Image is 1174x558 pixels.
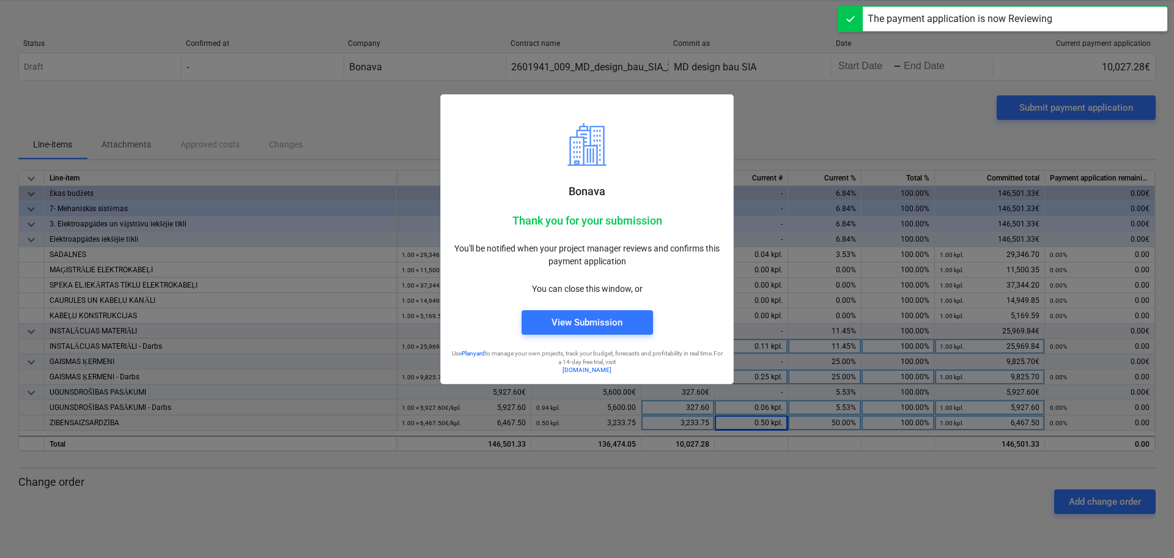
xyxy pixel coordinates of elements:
p: Use to manage your own projects, track your budget, forecasts and profitability in real time. For... [451,349,723,366]
button: View Submission [522,310,653,335]
p: You can close this window, or [451,283,723,296]
div: View Submission [552,314,622,330]
a: [DOMAIN_NAME] [563,366,611,373]
p: Thank you for your submission [451,214,723,228]
p: You'll be notified when your project manager reviews and confirms this payment application [451,242,723,268]
a: Planyard [462,350,485,357]
div: The payment application is now Reviewing [868,12,1052,26]
p: Bonava [451,184,723,199]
